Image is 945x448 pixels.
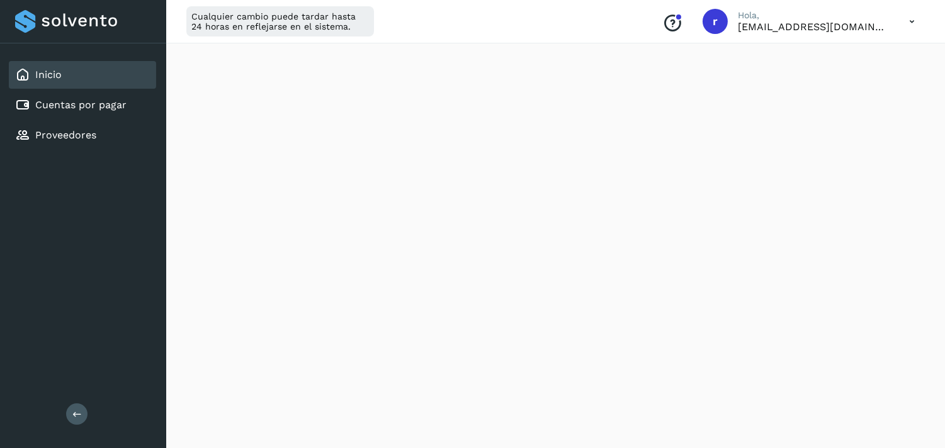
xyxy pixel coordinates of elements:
[9,91,156,119] div: Cuentas por pagar
[35,99,127,111] a: Cuentas por pagar
[738,21,889,33] p: rbp@tlbtransportes.mx
[35,69,62,81] a: Inicio
[35,129,96,141] a: Proveedores
[738,10,889,21] p: Hola,
[9,61,156,89] div: Inicio
[186,6,374,36] div: Cualquier cambio puede tardar hasta 24 horas en reflejarse en el sistema.
[9,121,156,149] div: Proveedores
